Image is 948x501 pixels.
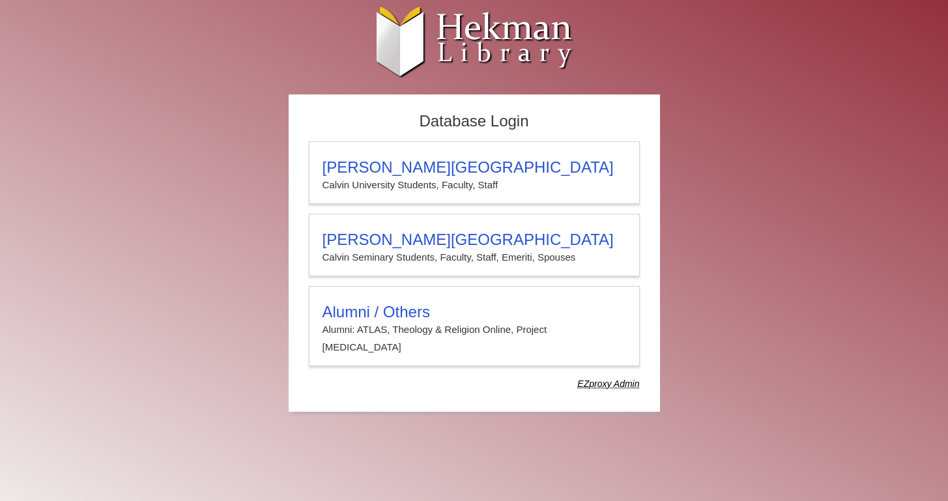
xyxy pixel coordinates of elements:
[323,321,626,356] p: Alumni: ATLAS, Theology & Religion Online, Project [MEDICAL_DATA]
[309,214,640,276] a: [PERSON_NAME][GEOGRAPHIC_DATA]Calvin Seminary Students, Faculty, Staff, Emeriti, Spouses
[323,303,626,321] h3: Alumni / Others
[323,177,626,193] p: Calvin University Students, Faculty, Staff
[302,108,646,135] h2: Database Login
[577,379,639,389] dfn: Use Alumni login
[309,141,640,204] a: [PERSON_NAME][GEOGRAPHIC_DATA]Calvin University Students, Faculty, Staff
[323,303,626,356] summary: Alumni / OthersAlumni: ATLAS, Theology & Religion Online, Project [MEDICAL_DATA]
[323,158,626,177] h3: [PERSON_NAME][GEOGRAPHIC_DATA]
[323,249,626,266] p: Calvin Seminary Students, Faculty, Staff, Emeriti, Spouses
[323,231,626,249] h3: [PERSON_NAME][GEOGRAPHIC_DATA]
